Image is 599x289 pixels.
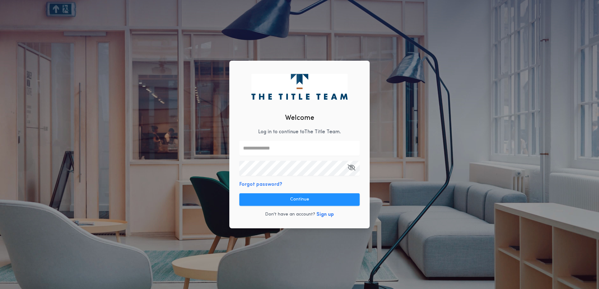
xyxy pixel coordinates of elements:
[239,193,360,206] button: Continue
[316,211,334,218] button: Sign up
[285,113,314,123] h2: Welcome
[258,128,341,136] p: Log in to continue to The Title Team .
[239,181,282,188] button: Forgot password?
[265,211,315,218] p: Don't have an account?
[251,74,347,99] img: logo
